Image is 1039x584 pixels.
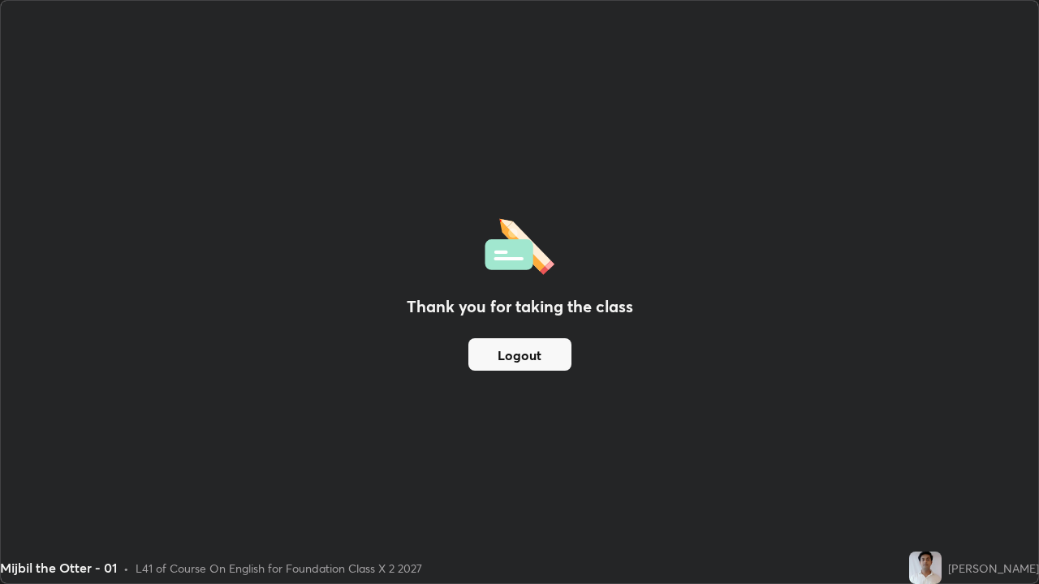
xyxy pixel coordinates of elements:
[909,552,942,584] img: 40f60ab98aea4b96af81fb3ee7198ce3.jpg
[468,338,571,371] button: Logout
[123,560,129,577] div: •
[948,560,1039,577] div: [PERSON_NAME]
[136,560,422,577] div: L41 of Course On English for Foundation Class X 2 2027
[407,294,633,319] h2: Thank you for taking the class
[485,213,554,275] img: offlineFeedback.1438e8b3.svg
